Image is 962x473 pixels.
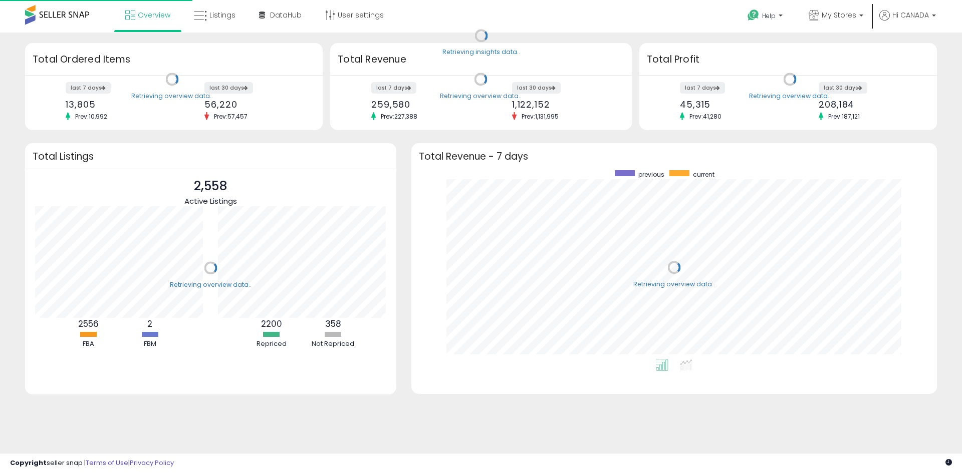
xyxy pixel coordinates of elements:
div: Retrieving overview data.. [170,280,252,289]
span: My Stores [822,10,856,20]
i: Get Help [747,9,760,22]
div: Retrieving overview data.. [131,92,213,101]
a: Help [740,2,793,33]
div: Retrieving overview data.. [749,92,831,101]
span: Listings [209,10,235,20]
span: DataHub [270,10,302,20]
span: Help [762,12,776,20]
span: Overview [138,10,170,20]
span: Hi CANADA [892,10,929,20]
a: Hi CANADA [879,10,936,33]
div: Retrieving overview data.. [633,280,715,289]
div: Retrieving overview data.. [440,92,522,101]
